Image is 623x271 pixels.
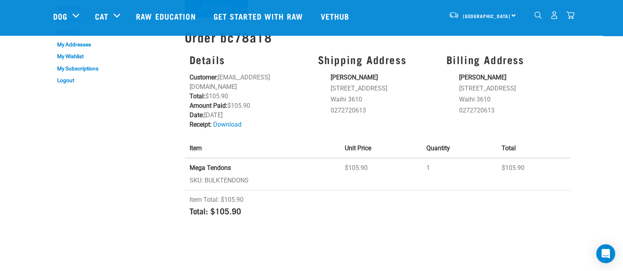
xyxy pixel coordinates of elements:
a: Vethub [313,0,359,32]
strong: Mega Tendons [190,164,231,171]
th: Total [497,139,570,158]
a: Raw Education [128,0,205,32]
td: 1 [422,158,497,190]
a: My Wishlist [53,50,148,63]
a: Logout [53,74,148,87]
strong: Receipt: [190,121,212,128]
h3: Billing Address [446,53,565,66]
h3: Shipping Address [318,53,437,66]
li: [STREET_ADDRESS] [459,84,565,93]
th: Quantity [422,139,497,158]
strong: Customer: [190,74,218,81]
li: 0272720613 [459,106,565,115]
td: SKU: BULKTENDONS [185,158,340,190]
td: Item Total: $105.90 [185,190,570,225]
h4: Total: $105.90 [190,206,565,215]
h1: Order bc78a18 [185,30,570,44]
th: Unit Price [340,139,421,158]
img: van-moving.png [448,11,459,18]
a: My Subscriptions [53,63,148,75]
li: Waihi 3610 [330,95,437,104]
a: Cat [95,10,108,22]
li: [STREET_ADDRESS] [330,84,437,93]
img: home-icon@2x.png [566,11,575,19]
li: Waihi 3610 [459,95,565,104]
div: Open Intercom Messenger [596,244,615,263]
td: $105.90 [340,158,421,190]
img: user.png [550,11,558,19]
strong: Amount Paid: [190,102,227,109]
a: My Addresses [53,39,148,51]
td: $105.90 [497,158,570,190]
strong: Date: [190,111,204,119]
strong: [PERSON_NAME] [330,74,378,81]
a: Dog [53,10,67,22]
li: 0272720613 [330,106,437,115]
th: Item [185,139,340,158]
h3: Details [190,53,309,66]
a: Download [213,121,242,128]
strong: Total: [190,92,205,100]
img: home-icon-1@2x.png [534,11,542,19]
div: [EMAIL_ADDRESS][DOMAIN_NAME] $105.90 $105.90 [DATE] [185,49,313,134]
span: [GEOGRAPHIC_DATA] [463,15,511,17]
strong: [PERSON_NAME] [459,74,506,81]
a: Get started with Raw [206,0,313,32]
